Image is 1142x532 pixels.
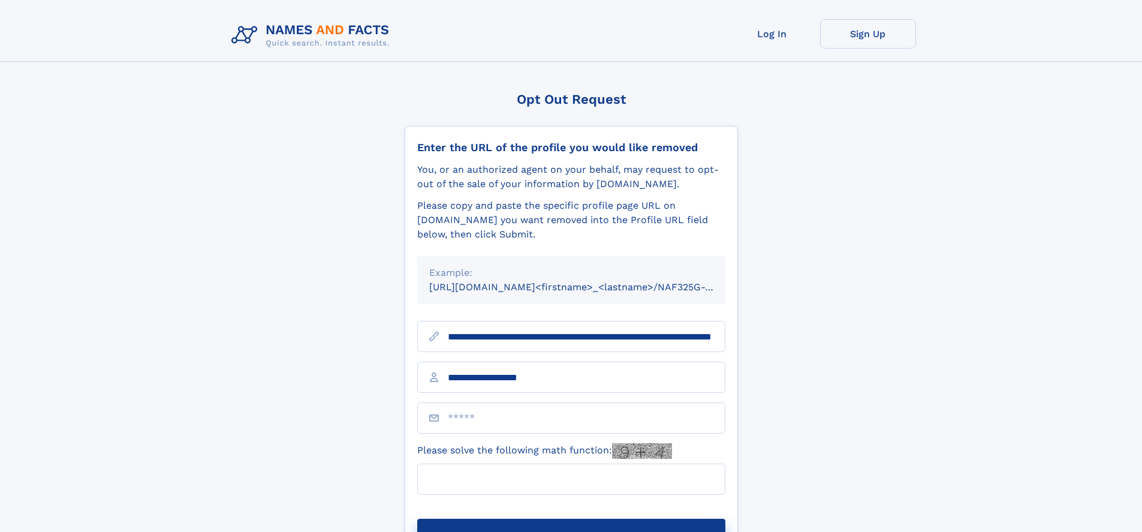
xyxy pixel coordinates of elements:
[429,266,713,280] div: Example:
[227,19,399,52] img: Logo Names and Facts
[724,19,820,49] a: Log In
[417,141,725,154] div: Enter the URL of the profile you would like removed
[429,281,748,293] small: [URL][DOMAIN_NAME]<firstname>_<lastname>/NAF325G-xxxxxxxx
[405,92,738,107] div: Opt Out Request
[417,443,672,459] label: Please solve the following math function:
[820,19,916,49] a: Sign Up
[417,199,725,242] div: Please copy and paste the specific profile page URL on [DOMAIN_NAME] you want removed into the Pr...
[417,163,725,191] div: You, or an authorized agent on your behalf, may request to opt-out of the sale of your informatio...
